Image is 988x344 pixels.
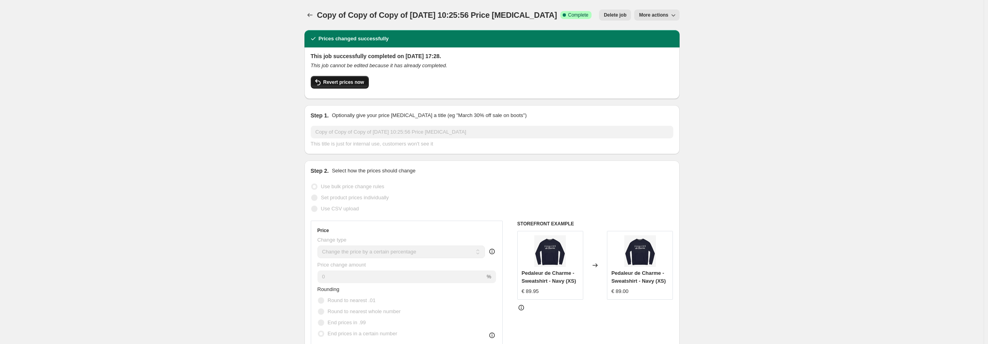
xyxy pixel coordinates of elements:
span: Change type [317,237,347,243]
h6: STOREFRONT EXAMPLE [517,221,673,227]
button: More actions [634,9,679,21]
h3: Price [317,227,329,234]
span: End prices in .99 [328,319,366,325]
span: Use CSV upload [321,206,359,212]
h2: Prices changed successfully [319,35,389,43]
p: Optionally give your price [MEDICAL_DATA] a title (eg "March 30% off sale on boots") [332,112,526,119]
h2: This job successfully completed on [DATE] 17:28. [311,52,673,60]
span: Price change amount [317,262,366,268]
div: € 89.00 [611,287,628,295]
span: Revert prices now [323,79,364,85]
span: Round to nearest whole number [328,308,401,314]
span: % [486,274,491,280]
span: Pedaleur de Charme - Sweatshirt - Navy (XS) [611,270,666,284]
div: € 89.95 [522,287,539,295]
input: -15 [317,270,485,283]
span: Round to nearest .01 [328,297,376,303]
i: This job cannot be edited because it has already completed. [311,62,447,68]
button: Price change jobs [304,9,316,21]
span: This title is just for internal use, customers won't see it [311,141,433,147]
span: Delete job [604,12,626,18]
input: 30% off holiday sale [311,126,673,138]
button: Revert prices now [311,76,369,89]
button: Delete job [599,9,631,21]
span: Pedaleur de Charme - Sweatshirt - Navy (XS) [522,270,576,284]
span: End prices in a certain number [328,331,397,336]
span: More actions [639,12,668,18]
img: La_Machine_Pedaleur_de_Charme_Navy_Sweatshirt_Flat_80x.jpg [534,235,566,267]
h2: Step 1. [311,112,329,119]
span: Complete [568,12,588,18]
p: Select how the prices should change [332,167,415,175]
span: Set product prices individually [321,195,389,200]
span: Rounding [317,286,340,292]
h2: Step 2. [311,167,329,175]
span: Use bulk price change rules [321,183,384,189]
span: Copy of Copy of Copy of [DATE] 10:25:56 Price [MEDICAL_DATA] [317,11,557,19]
img: La_Machine_Pedaleur_de_Charme_Navy_Sweatshirt_Flat_80x.jpg [624,235,656,267]
div: help [488,248,496,255]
